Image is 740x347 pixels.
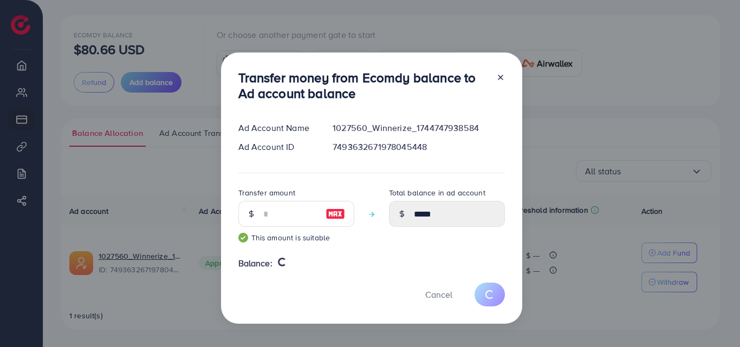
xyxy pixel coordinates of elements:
div: Ad Account ID [230,141,324,153]
small: This amount is suitable [238,232,354,243]
span: Balance: [238,257,272,270]
label: Transfer amount [238,187,295,198]
button: Cancel [412,283,466,306]
div: Ad Account Name [230,122,324,134]
h3: Transfer money from Ecomdy balance to Ad account balance [238,70,488,101]
div: 1027560_Winnerize_1744747938584 [324,122,513,134]
img: guide [238,233,248,243]
label: Total balance in ad account [389,187,485,198]
iframe: Chat [694,298,732,339]
div: 7493632671978045448 [324,141,513,153]
img: image [326,207,345,220]
span: Cancel [425,289,452,300]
